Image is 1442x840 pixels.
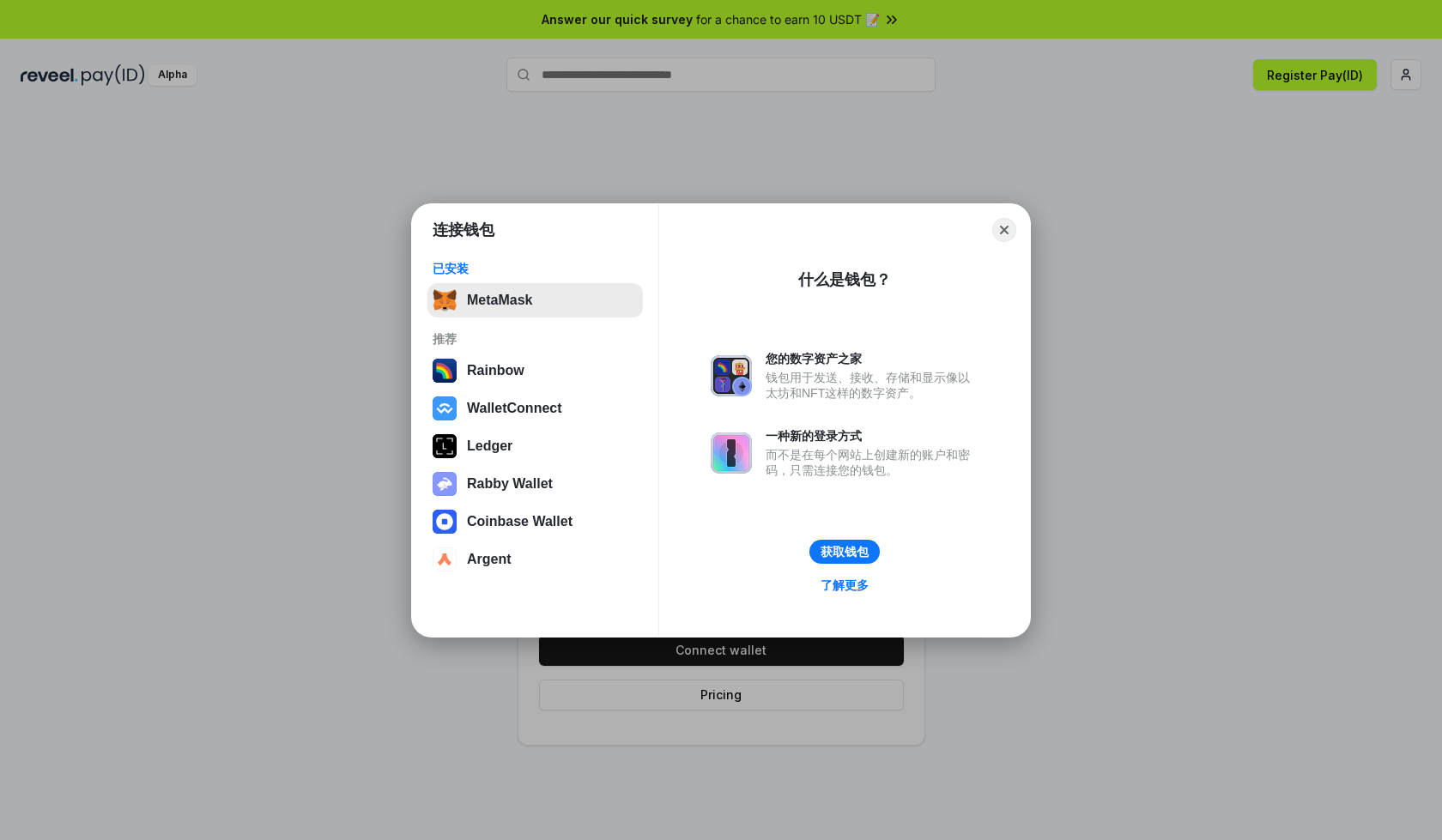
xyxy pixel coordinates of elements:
[427,429,643,463] button: Ledger
[821,544,869,559] div: 获取钱包
[992,218,1016,242] button: Close
[427,283,643,317] button: MetaMask
[467,552,512,567] div: Argent
[467,401,562,416] div: WalletConnect
[433,288,457,312] img: svg+xml,%3Csvg%20fill%3D%22none%22%20height%3D%2233%22%20viewBox%3D%220%200%2035%2033%22%20width%...
[433,510,457,534] img: svg+xml,%3Csvg%20width%3D%2228%22%20height%3D%2228%22%20viewBox%3D%220%200%2028%2028%22%20fill%3D...
[433,331,638,347] div: 推荐
[427,354,643,388] button: Rainbow
[467,293,532,308] div: MetaMask
[766,447,978,478] div: 而不是在每个网站上创建新的账户和密码，只需连接您的钱包。
[433,472,457,496] img: svg+xml,%3Csvg%20xmlns%3D%22http%3A%2F%2Fwww.w3.org%2F2000%2Fsvg%22%20fill%3D%22none%22%20viewBox...
[766,370,978,401] div: 钱包用于发送、接收、存储和显示像以太坊和NFT这样的数字资产。
[766,351,978,366] div: 您的数字资产之家
[427,542,643,577] button: Argent
[809,540,880,564] button: 获取钱包
[467,363,524,378] div: Rainbow
[798,269,891,290] div: 什么是钱包？
[467,438,512,454] div: Ledger
[433,547,457,571] img: svg+xml,%3Csvg%20width%3D%2228%22%20height%3D%2228%22%20viewBox%3D%220%200%2028%2028%22%20fill%3D...
[433,220,494,240] h1: 连接钱包
[467,476,553,492] div: Rabby Wallet
[821,577,869,593] div: 了解更多
[433,396,457,420] img: svg+xml,%3Csvg%20width%3D%2228%22%20height%3D%2228%22%20viewBox%3D%220%200%2028%2028%22%20fill%3D...
[433,359,457,383] img: svg+xml,%3Csvg%20width%3D%22120%22%20height%3D%22120%22%20viewBox%3D%220%200%20120%20120%22%20fil...
[433,434,457,458] img: svg+xml,%3Csvg%20xmlns%3D%22http%3A%2F%2Fwww.w3.org%2F2000%2Fsvg%22%20width%3D%2228%22%20height%3...
[810,574,879,596] a: 了解更多
[433,261,638,276] div: 已安装
[427,467,643,501] button: Rabby Wallet
[467,514,573,529] div: Coinbase Wallet
[711,355,752,396] img: svg+xml,%3Csvg%20xmlns%3D%22http%3A%2F%2Fwww.w3.org%2F2000%2Fsvg%22%20fill%3D%22none%22%20viewBox...
[766,428,978,444] div: 一种新的登录方式
[427,391,643,426] button: WalletConnect
[711,432,752,474] img: svg+xml,%3Csvg%20xmlns%3D%22http%3A%2F%2Fwww.w3.org%2F2000%2Fsvg%22%20fill%3D%22none%22%20viewBox...
[427,505,643,539] button: Coinbase Wallet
